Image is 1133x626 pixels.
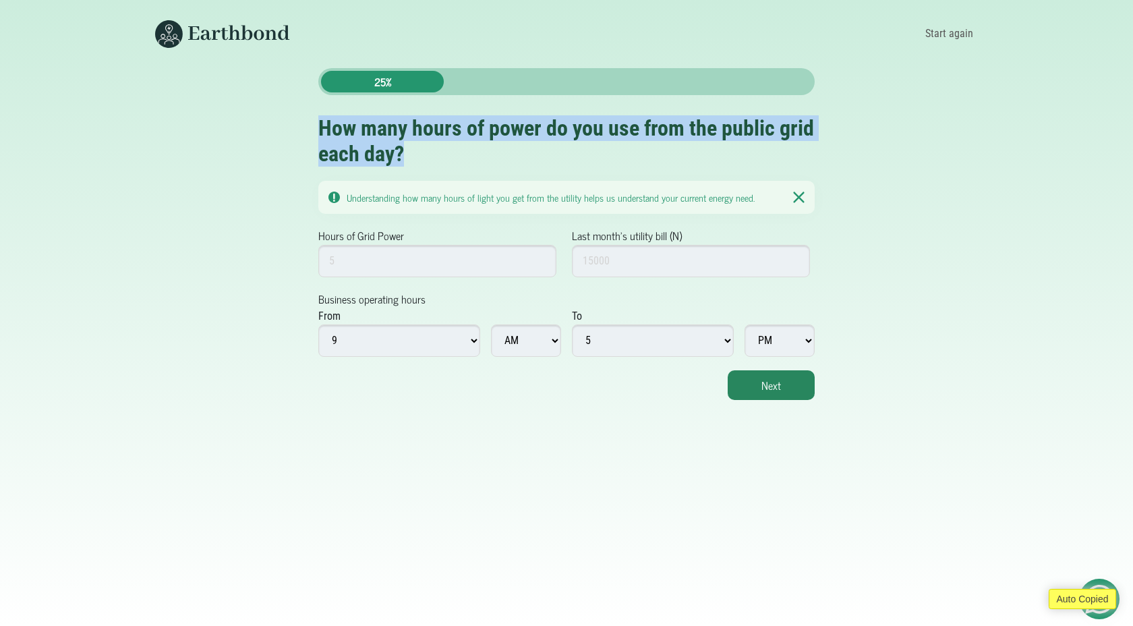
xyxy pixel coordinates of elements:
[572,227,682,244] label: Last month's utility bill (N)
[155,20,290,48] img: Earthbond's long logo for desktop view
[572,245,810,277] input: 15000
[318,245,556,277] input: 5
[572,308,582,324] div: To
[318,115,815,167] h2: How many hours of power do you use from the public grid each day?
[328,192,340,203] img: Notication Pane Caution Icon
[318,291,426,307] label: Business operating hours
[728,370,815,400] button: Next
[1085,585,1114,614] img: Get Started On Earthbond Via Whatsapp
[347,190,755,205] small: Understanding how many hours of light you get from the utility helps us understand your current e...
[321,71,444,92] div: 25%
[793,191,805,204] img: Notication Pane Close Icon
[921,22,978,45] a: Start again
[318,227,404,244] label: Hours of Grid Power
[318,308,341,324] div: From
[1049,589,1116,609] div: Auto Copied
